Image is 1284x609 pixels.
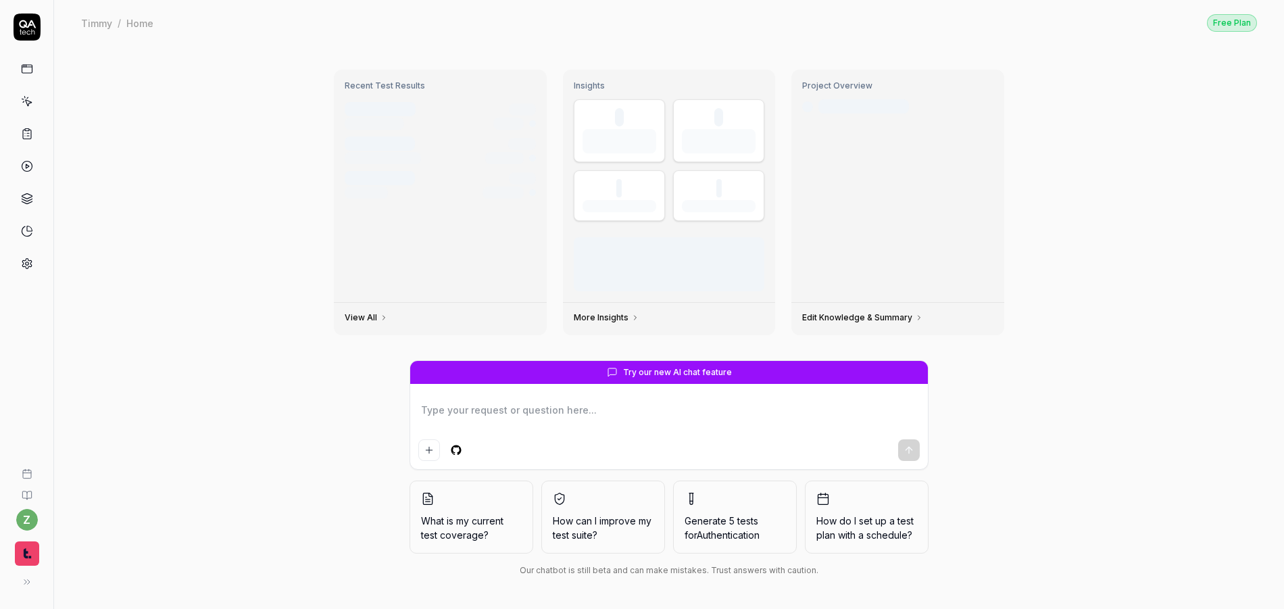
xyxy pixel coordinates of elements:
[574,312,639,323] a: More Insights
[16,509,38,531] button: z
[583,200,656,212] div: Success Rate
[345,312,388,323] a: View All
[126,16,153,30] div: Home
[345,137,415,151] div: Test run #1233
[508,138,536,150] div: 4h ago
[616,179,622,197] div: -
[410,564,929,577] div: Our chatbot is still beta and can make mistakes. Trust answers with caution.
[802,312,923,323] a: Edit Knowledge & Summary
[818,99,909,114] div: Last crawled [DATE]
[345,187,388,199] div: Scheduled
[583,129,656,153] div: Test Executions (last 30 days)
[615,108,624,126] div: 0
[5,458,48,479] a: Book a call with us
[509,103,536,116] div: 2h ago
[802,80,993,91] h3: Project Overview
[483,187,524,199] div: 12/12 tests
[553,514,653,542] span: How can I improve my test suite?
[485,152,524,164] div: 8/12 tests
[685,515,760,541] span: Generate 5 tests for Authentication
[345,118,404,130] div: Manual Trigger
[5,479,48,501] a: Documentation
[493,118,524,130] div: 12 tests
[345,102,416,116] div: Test run #1234
[682,129,756,153] div: Test Cases (enabled)
[805,481,929,554] button: How do I set up a test plan with a schedule?
[716,179,722,197] div: -
[673,481,797,554] button: Generate 5 tests forAuthentication
[623,366,732,379] span: Try our new AI chat feature
[418,439,440,461] button: Add attachment
[816,514,917,542] span: How do I set up a test plan with a schedule?
[118,16,121,30] div: /
[5,531,48,568] button: Timmy Logo
[15,541,39,566] img: Timmy Logo
[574,80,765,91] h3: Insights
[345,152,421,164] div: GitHub Push • main
[682,200,756,212] div: Avg Duration
[509,172,536,185] div: [DATE]
[1207,14,1257,32] a: Free Plan
[421,514,522,542] span: What is my current test coverage?
[81,16,112,30] div: Timmy
[714,108,723,126] div: 0
[345,80,536,91] h3: Recent Test Results
[345,171,415,185] div: Test run #1232
[541,481,665,554] button: How can I improve my test suite?
[410,481,533,554] button: What is my current test coverage?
